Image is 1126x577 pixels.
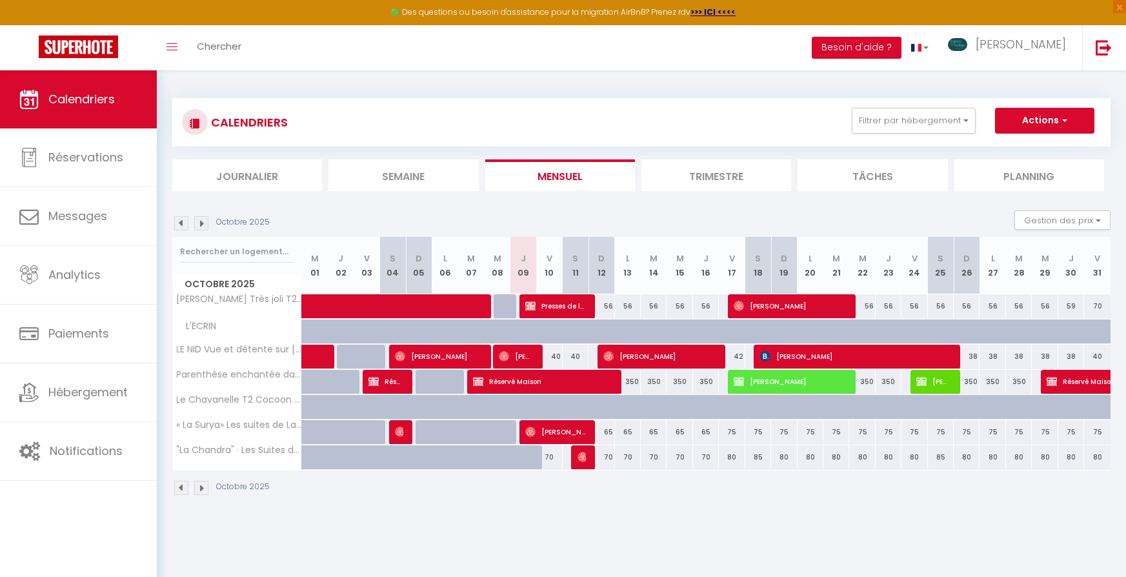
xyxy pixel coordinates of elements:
div: 75 [823,420,849,444]
div: 38 [954,345,980,369]
span: Notifications [50,443,123,459]
span: Le Chavanelle T2 Cocoon au coeur de la ville [175,395,304,405]
div: 80 [901,445,927,469]
th: 07 [458,237,484,294]
th: 25 [928,237,954,294]
div: 65 [615,420,641,444]
div: 70 [536,445,562,469]
div: 56 [693,294,719,318]
div: 80 [980,445,1005,469]
a: ... [PERSON_NAME] [938,25,1082,70]
div: 59 [1058,294,1084,318]
abbr: M [1041,252,1049,265]
div: 80 [771,445,797,469]
th: 04 [380,237,406,294]
abbr: S [938,252,943,265]
li: Trimestre [641,159,791,191]
span: LE NID Vue et détente sur [GEOGRAPHIC_DATA] [175,345,304,354]
div: 42 [719,345,745,369]
span: [PERSON_NAME] [734,294,845,318]
abbr: J [1069,252,1074,265]
span: [PERSON_NAME] [499,344,533,369]
abbr: M [859,252,867,265]
div: 350 [615,370,641,394]
abbr: D [598,252,605,265]
div: 75 [1058,420,1084,444]
th: 11 [563,237,588,294]
div: 38 [980,345,1005,369]
span: Parenthèse enchantée dans le Pilat – Gîte 16 pers. [175,370,304,380]
span: [PERSON_NAME] [734,369,845,394]
div: 80 [798,445,823,469]
li: Mensuel [485,159,635,191]
div: 40 [1084,345,1111,369]
div: 56 [641,294,667,318]
div: 80 [719,445,745,469]
div: 75 [901,420,927,444]
span: [PERSON_NAME] [395,420,403,444]
abbr: L [809,252,812,265]
abbr: V [1094,252,1100,265]
th: 06 [432,237,458,294]
div: 75 [771,420,797,444]
div: 75 [1032,420,1058,444]
th: 19 [771,237,797,294]
div: 350 [1006,370,1032,394]
button: Gestion des prix [1014,210,1111,230]
span: Analytics [48,267,101,283]
abbr: D [416,252,422,265]
abbr: V [729,252,735,265]
span: [PERSON_NAME] [976,36,1066,52]
abbr: D [963,252,970,265]
th: 26 [954,237,980,294]
p: Octobre 2025 [216,481,270,493]
span: [PERSON_NAME] [760,344,949,369]
th: 14 [641,237,667,294]
div: 56 [667,294,692,318]
th: 16 [693,237,719,294]
div: 85 [745,445,771,469]
a: >>> ICI <<<< [690,6,736,17]
th: 05 [406,237,432,294]
th: 22 [849,237,875,294]
th: 31 [1084,237,1111,294]
div: 56 [1006,294,1032,318]
span: [PERSON_NAME] [603,344,715,369]
div: 350 [667,370,692,394]
th: 02 [328,237,354,294]
div: 75 [849,420,875,444]
li: Planning [954,159,1104,191]
div: 75 [980,420,1005,444]
div: 56 [1032,294,1058,318]
div: 70 [693,445,719,469]
li: Journalier [172,159,322,191]
img: Super Booking [39,35,118,58]
abbr: L [626,252,630,265]
div: 70 [667,445,692,469]
button: Besoin d'aide ? [812,37,901,59]
th: 13 [615,237,641,294]
input: Rechercher un logement... [180,240,294,263]
th: 10 [536,237,562,294]
div: 350 [641,370,667,394]
abbr: J [521,252,526,265]
div: 80 [1058,445,1084,469]
div: 85 [928,445,954,469]
span: Presses de la Cité Mme C. Enaudeau [525,294,585,318]
div: 65 [693,420,719,444]
div: 80 [1032,445,1058,469]
li: Semaine [328,159,478,191]
div: 56 [928,294,954,318]
li: Tâches [798,159,947,191]
abbr: V [912,252,918,265]
span: Hébergement [48,384,128,400]
span: Octobre 2025 [173,275,301,294]
th: 09 [510,237,536,294]
abbr: M [494,252,501,265]
th: 24 [901,237,927,294]
span: Réservé Maison [368,369,403,394]
div: 65 [667,420,692,444]
abbr: L [443,252,447,265]
div: 350 [876,370,901,394]
abbr: J [338,252,343,265]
